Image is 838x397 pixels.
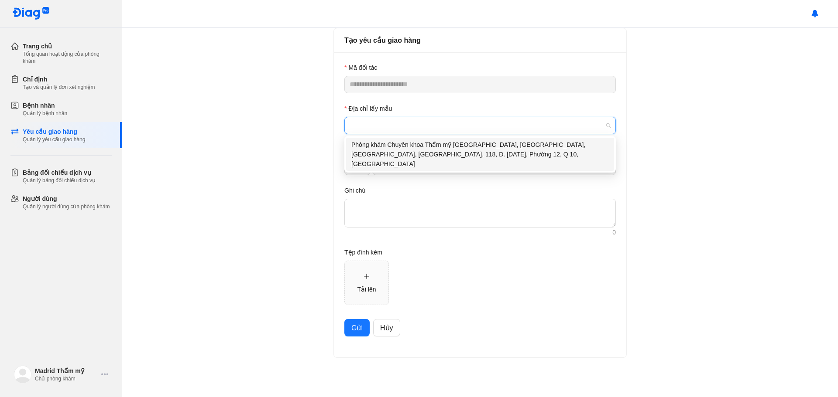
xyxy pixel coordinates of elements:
[23,203,110,210] div: Quản lý người dùng của phòng khám
[23,42,112,51] div: Trang chủ
[344,63,377,72] label: Mã đối tác
[12,7,50,20] img: logo
[35,375,98,382] div: Chủ phòng khám
[344,35,616,46] div: Tạo yêu cầu giao hàng
[380,322,393,333] span: Hủy
[344,248,382,257] label: Tệp đính kèm
[14,366,31,383] img: logo
[23,168,96,177] div: Bảng đối chiếu dịch vụ
[344,319,370,336] button: Gửi
[351,322,363,333] span: Gửi
[351,140,609,169] div: Phòng khám Chuyên khoa Thẩm mỹ [GEOGRAPHIC_DATA], [GEOGRAPHIC_DATA], [GEOGRAPHIC_DATA], [GEOGRAPH...
[23,75,95,84] div: Chỉ định
[23,194,110,203] div: Người dùng
[23,101,67,110] div: Bệnh nhân
[23,51,112,64] div: Tổng quan hoạt động của phòng khám
[346,138,614,171] div: Phòng khám Chuyên khoa Thẩm mỹ MADRID, Nhà Số 36, Đường 8, KDC Hà Đô, 118, Đ. 3 Tháng 2, Phường 1...
[23,84,95,91] div: Tạo và quản lý đơn xét nghiệm
[344,186,365,195] label: Ghi chú
[357,285,376,294] div: Tải lên
[344,104,392,113] label: Địa chỉ lấy mẫu
[364,273,370,279] span: plus
[23,136,85,143] div: Quản lý yêu cầu giao hàng
[23,177,96,184] div: Quản lý bảng đối chiếu dịch vụ
[35,366,98,375] div: Madrid Thẩm mỹ
[23,110,67,117] div: Quản lý bệnh nhân
[345,261,388,305] span: plusTải lên
[23,127,85,136] div: Yêu cầu giao hàng
[373,319,400,336] button: Hủy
